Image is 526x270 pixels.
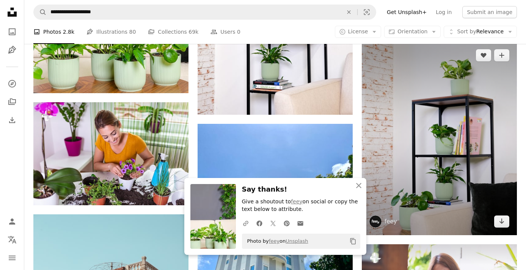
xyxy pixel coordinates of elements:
[362,135,517,142] a: a shelf with plants and books on it
[335,26,382,38] button: License
[188,28,198,36] span: 69k
[291,198,302,204] a: feey
[457,28,476,34] span: Sort by
[5,24,20,39] a: Photos
[242,184,360,195] h3: Say thanks!
[33,5,376,20] form: Find visuals sitewide
[280,215,294,231] a: Share on Pinterest
[494,215,509,228] a: Download
[347,235,360,248] button: Copy to clipboard
[362,42,517,235] img: a shelf with plants and books on it
[266,215,280,231] a: Share on Twitter
[462,6,517,18] button: Submit an image
[86,20,136,44] a: Illustrations 80
[348,28,368,34] span: License
[286,238,308,244] a: Unsplash
[384,26,441,38] button: Orientation
[34,5,47,19] button: Search Unsplash
[243,235,308,247] span: Photo by on
[5,232,20,247] button: Language
[269,238,279,244] a: feey
[494,49,509,61] button: Add to Collection
[5,112,20,128] a: Download History
[210,20,240,44] a: Users 0
[341,5,357,19] button: Clear
[242,198,360,213] p: Give a shoutout to on social or copy the text below to attribute.
[33,102,188,205] img: Planting pots. Woman gardening in pots. Plant care. Gardening is more than hobby. Lovely housewif...
[369,215,382,228] img: Go to feey's profile
[382,6,431,18] a: Get Unsplash+
[5,5,20,21] a: Home — Unsplash
[444,26,517,38] button: Sort byRelevance
[129,28,136,36] span: 80
[385,218,397,225] a: feey
[5,94,20,109] a: Collections
[358,5,376,19] button: Visual search
[237,28,240,36] span: 0
[457,28,504,36] span: Relevance
[397,28,427,34] span: Orientation
[5,76,20,91] a: Explore
[476,49,491,61] button: Like
[5,250,20,265] button: Menu
[294,215,307,231] a: Share over email
[253,215,266,231] a: Share on Facebook
[148,20,198,44] a: Collections 69k
[431,6,456,18] a: Log in
[5,42,20,58] a: Illustrations
[5,214,20,229] a: Log in / Sign up
[33,150,188,157] a: Planting pots. Woman gardening in pots. Plant care. Gardening is more than hobby. Lovely housewif...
